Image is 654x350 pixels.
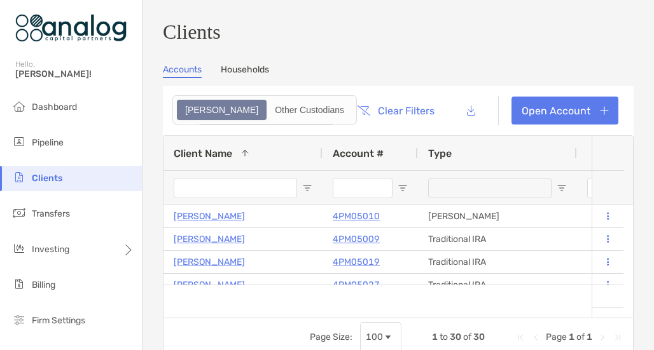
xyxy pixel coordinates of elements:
[32,244,69,255] span: Investing
[174,178,297,198] input: Client Name Filter Input
[11,98,27,114] img: dashboard icon
[333,147,384,159] span: Account #
[576,332,585,342] span: of
[11,312,27,327] img: firm-settings icon
[463,332,471,342] span: of
[15,69,134,79] span: [PERSON_NAME]!
[347,97,444,125] button: Clear Filters
[11,205,27,220] img: transfers icon
[418,274,577,296] div: Traditional IRA
[569,332,574,342] span: 1
[418,205,577,227] div: [PERSON_NAME]
[172,95,357,125] div: segmented control
[221,64,269,78] a: Households
[546,332,567,342] span: Page
[174,231,245,247] a: [PERSON_NAME]
[613,332,623,342] div: Last Page
[32,208,70,219] span: Transfers
[333,254,380,270] a: 4PM05019
[163,64,202,78] a: Accounts
[11,170,27,185] img: clients icon
[428,147,452,159] span: Type
[310,332,352,342] div: Page Size:
[557,183,567,193] button: Open Filter Menu
[398,183,408,193] button: Open Filter Menu
[418,228,577,250] div: Traditional IRA
[333,277,380,293] a: 4PM05027
[11,241,27,256] img: investing icon
[587,332,592,342] span: 1
[432,332,438,342] span: 1
[333,231,380,247] a: 4PM05009
[174,254,245,270] a: [PERSON_NAME]
[440,332,448,342] span: to
[268,101,351,119] div: Other Custodians
[515,332,525,342] div: First Page
[450,332,461,342] span: 30
[32,173,62,184] span: Clients
[366,332,383,342] div: 100
[178,101,265,119] div: Zoe
[531,332,541,342] div: Previous Page
[32,102,77,112] span: Dashboard
[174,147,232,159] span: Client Name
[15,5,127,51] img: Zoe Logo
[418,251,577,273] div: Traditional IRA
[174,277,245,293] a: [PERSON_NAME]
[32,137,64,148] span: Pipeline
[597,332,608,342] div: Next Page
[473,332,485,342] span: 30
[32,279,55,290] span: Billing
[174,208,245,224] a: [PERSON_NAME]
[32,315,85,326] span: Firm Settings
[11,276,27,292] img: billing icon
[333,178,393,198] input: Account # Filter Input
[302,183,312,193] button: Open Filter Menu
[333,208,380,224] a: 4PM05010
[163,20,634,44] h3: Clients
[511,97,618,125] a: Open Account
[11,134,27,149] img: pipeline icon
